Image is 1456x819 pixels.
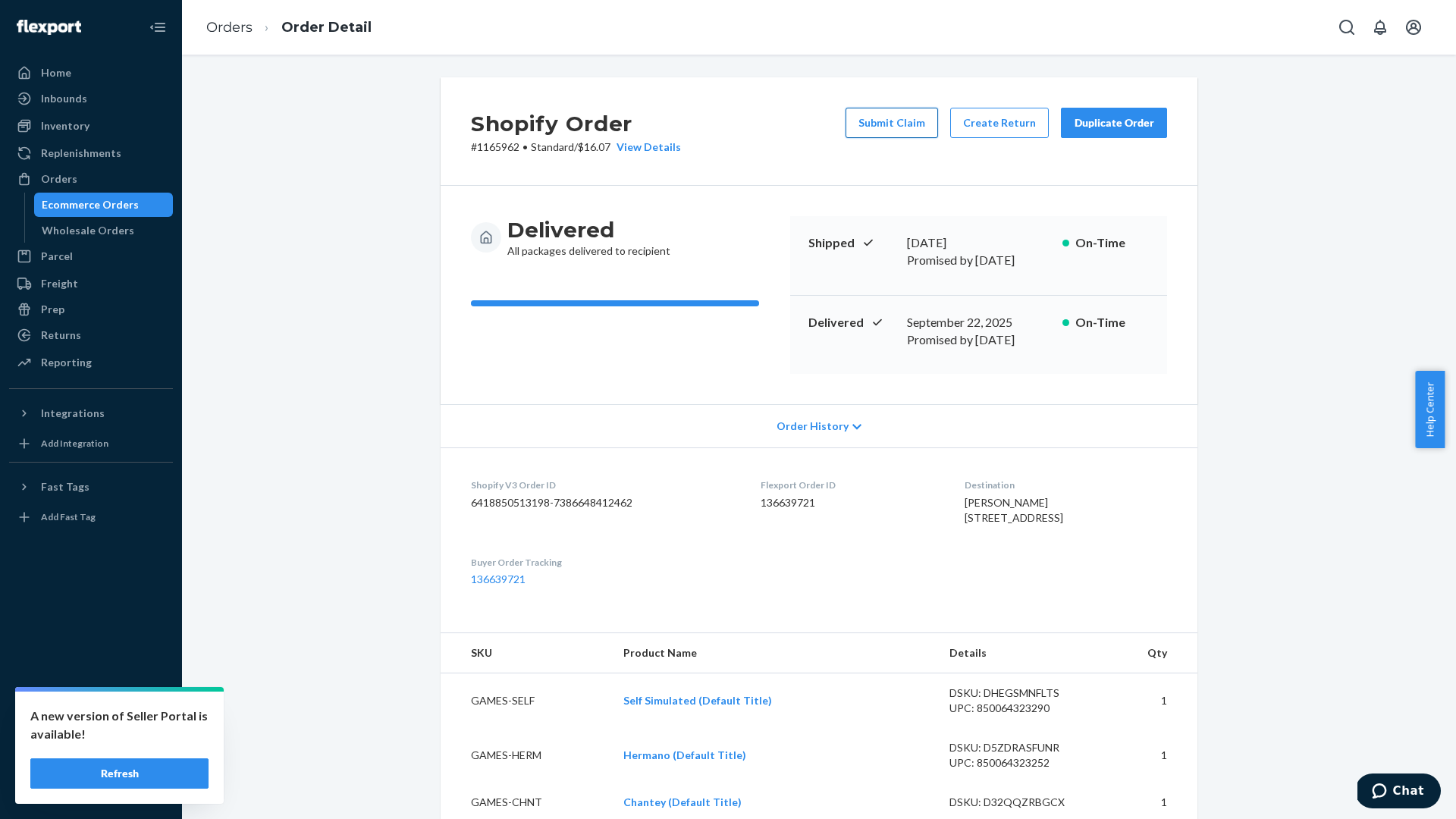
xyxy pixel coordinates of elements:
[507,216,670,243] h3: Delivered
[471,140,681,155] p: # 1165962 / $16.07
[950,108,1049,138] button: Create Return
[9,725,173,749] button: Talk to Support
[1061,108,1167,138] button: Duplicate Order
[441,633,611,673] th: SKU
[143,12,173,42] button: Close Navigation
[42,223,134,238] div: Wholesale Orders
[9,777,173,801] button: Give Feedback
[9,141,173,165] a: Replenishments
[623,694,772,707] a: Self Simulated (Default Title)
[41,276,78,291] div: Freight
[41,355,92,370] div: Reporting
[9,114,173,138] a: Inventory
[907,234,1050,252] div: [DATE]
[1332,12,1362,42] button: Open Search Box
[17,20,81,35] img: Flexport logo
[531,140,574,153] span: Standard
[9,751,173,775] a: Help Center
[9,323,173,347] a: Returns
[1357,773,1441,811] iframe: Opens a widget where you can chat to one of our agents
[9,244,173,268] a: Parcel
[949,740,1092,755] div: DSKU: D5ZDRASFUNR
[965,479,1167,491] dt: Destination
[907,252,1050,269] p: Promised by [DATE]
[1104,728,1197,783] td: 1
[471,556,736,569] dt: Buyer Order Tracking
[949,686,1092,701] div: DSKU: DHEGSMNFLTS
[1104,633,1197,673] th: Qty
[41,302,64,317] div: Prep
[41,437,108,450] div: Add Integration
[1075,234,1149,252] p: On-Time
[34,193,174,217] a: Ecommerce Orders
[949,795,1092,810] div: DSKU: D32QQZRBGCX
[623,748,746,761] a: Hermano (Default Title)
[965,496,1063,524] span: [PERSON_NAME] [STREET_ADDRESS]
[522,140,528,153] span: •
[9,350,173,375] a: Reporting
[41,171,77,187] div: Orders
[41,510,96,523] div: Add Fast Tag
[471,573,526,585] a: 136639721
[281,19,372,36] a: Order Detail
[949,755,1092,770] div: UPC: 850064323252
[206,19,253,36] a: Orders
[41,479,89,494] div: Fast Tags
[34,218,174,243] a: Wholesale Orders
[194,5,384,50] ol: breadcrumbs
[808,234,895,252] p: Shipped
[611,633,937,673] th: Product Name
[1104,673,1197,728] td: 1
[610,140,681,155] button: View Details
[41,249,73,264] div: Parcel
[9,699,173,723] a: Settings
[9,167,173,191] a: Orders
[907,331,1050,349] p: Promised by [DATE]
[507,216,670,259] div: All packages delivered to recipient
[1398,12,1429,42] button: Open account menu
[42,197,139,212] div: Ecommerce Orders
[1074,115,1154,130] div: Duplicate Order
[9,475,173,499] button: Fast Tags
[846,108,938,138] button: Submit Claim
[441,673,611,728] td: GAMES-SELF
[9,401,173,425] button: Integrations
[30,707,209,743] p: A new version of Seller Portal is available!
[471,108,681,140] h2: Shopify Order
[907,314,1050,331] div: September 22, 2025
[761,479,940,491] dt: Flexport Order ID
[41,406,105,421] div: Integrations
[623,795,742,808] a: Chantey (Default Title)
[9,271,173,296] a: Freight
[41,91,87,106] div: Inbounds
[808,314,895,331] p: Delivered
[441,728,611,783] td: GAMES-HERM
[41,65,71,80] div: Home
[41,146,121,161] div: Replenishments
[9,431,173,456] a: Add Integration
[471,479,736,491] dt: Shopify V3 Order ID
[1075,314,1149,331] p: On-Time
[30,758,209,789] button: Refresh
[41,328,81,343] div: Returns
[9,86,173,111] a: Inbounds
[949,701,1092,716] div: UPC: 850064323290
[9,505,173,529] a: Add Fast Tag
[1365,12,1395,42] button: Open notifications
[777,419,849,434] span: Order History
[9,61,173,85] a: Home
[937,633,1104,673] th: Details
[9,297,173,322] a: Prep
[761,495,940,510] dd: 136639721
[471,495,736,510] dd: 6418850513198-7386648412462
[1415,371,1445,448] button: Help Center
[41,118,89,133] div: Inventory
